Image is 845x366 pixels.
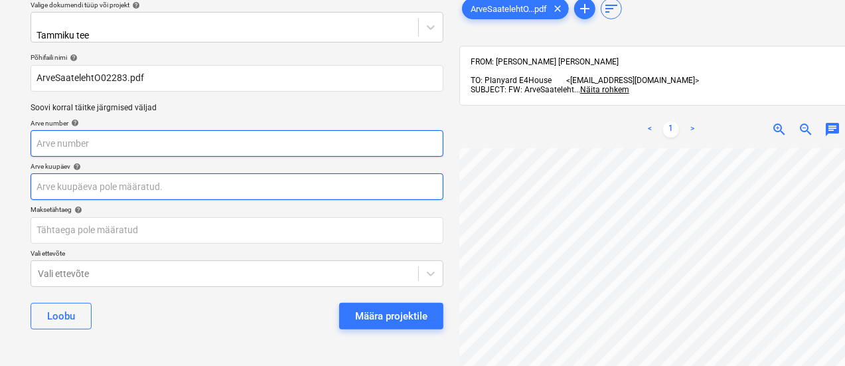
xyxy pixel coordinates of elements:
[72,206,82,214] span: help
[31,173,443,200] input: Arve kuupäeva pole määratud.
[471,85,574,94] span: SUBJECT: FW: ArveSaateleht
[580,85,629,94] span: Näita rohkem
[642,122,658,137] a: Previous page
[463,4,555,14] span: ArveSaatelehtO...pdf
[471,76,699,85] span: TO: Planyard E4House <[EMAIL_ADDRESS][DOMAIN_NAME]>
[31,53,443,62] div: Põhifaili nimi
[355,308,427,325] div: Määra projektile
[31,65,443,92] input: Põhifaili nimi
[471,57,619,66] span: FROM: [PERSON_NAME] [PERSON_NAME]
[37,30,251,41] div: Tammiku tee
[31,162,443,171] div: Arve kuupäev
[68,119,79,127] span: help
[31,205,443,214] div: Maksetähtaeg
[31,217,443,244] input: Tähtaega pole määratud
[47,308,75,325] div: Loobu
[339,303,443,329] button: Määra projektile
[771,122,787,137] span: zoom_in
[603,1,619,17] span: sort
[779,302,845,366] div: Vestlusvidin
[577,1,593,17] span: add
[574,85,629,94] span: ...
[31,119,443,128] div: Arve number
[31,130,443,157] input: Arve number
[684,122,700,137] a: Next page
[824,122,840,137] span: chat
[779,302,845,366] iframe: Chat Widget
[31,102,443,114] p: Soovi korral täitke järgmised väljad
[67,54,78,62] span: help
[798,122,814,137] span: zoom_out
[663,122,679,137] a: Page 1 is your current page
[31,249,443,260] p: Vali ettevõte
[550,1,566,17] span: clear
[129,1,140,9] span: help
[31,1,443,9] div: Valige dokumendi tüüp või projekt
[31,303,92,329] button: Loobu
[70,163,81,171] span: help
